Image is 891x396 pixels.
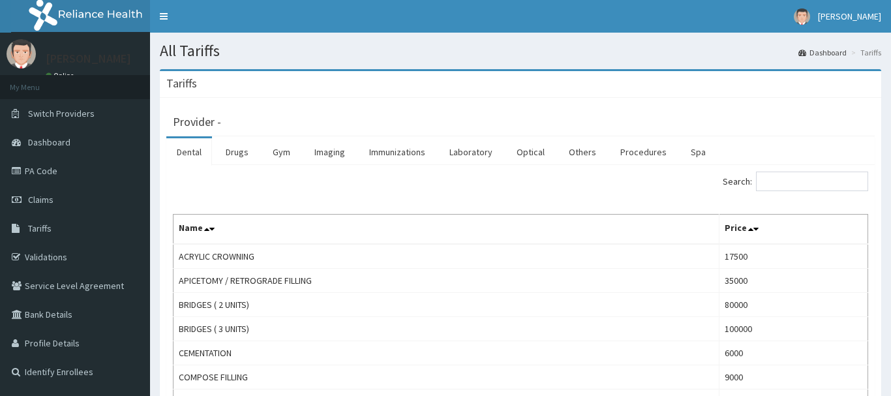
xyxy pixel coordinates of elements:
[46,53,131,65] p: [PERSON_NAME]
[723,172,868,191] label: Search:
[359,138,436,166] a: Immunizations
[174,341,719,365] td: CEMENTATION
[719,293,868,317] td: 80000
[28,108,95,119] span: Switch Providers
[719,269,868,293] td: 35000
[173,116,221,128] h3: Provider -
[798,47,847,58] a: Dashboard
[756,172,868,191] input: Search:
[28,194,53,206] span: Claims
[719,317,868,341] td: 100000
[215,138,259,166] a: Drugs
[304,138,355,166] a: Imaging
[46,71,77,80] a: Online
[848,47,881,58] li: Tariffs
[174,365,719,389] td: COMPOSE FILLING
[174,269,719,293] td: APICETOMY / RETROGRADE FILLING
[719,341,868,365] td: 6000
[7,39,36,69] img: User Image
[506,138,555,166] a: Optical
[680,138,716,166] a: Spa
[28,222,52,234] span: Tariffs
[719,244,868,269] td: 17500
[610,138,677,166] a: Procedures
[174,317,719,341] td: BRIDGES ( 3 UNITS)
[262,138,301,166] a: Gym
[439,138,503,166] a: Laboratory
[719,215,868,245] th: Price
[166,138,212,166] a: Dental
[794,8,810,25] img: User Image
[719,365,868,389] td: 9000
[558,138,607,166] a: Others
[818,10,881,22] span: [PERSON_NAME]
[174,215,719,245] th: Name
[174,244,719,269] td: ACRYLIC CROWNING
[166,78,197,89] h3: Tariffs
[160,42,881,59] h1: All Tariffs
[28,136,70,148] span: Dashboard
[174,293,719,317] td: BRIDGES ( 2 UNITS)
